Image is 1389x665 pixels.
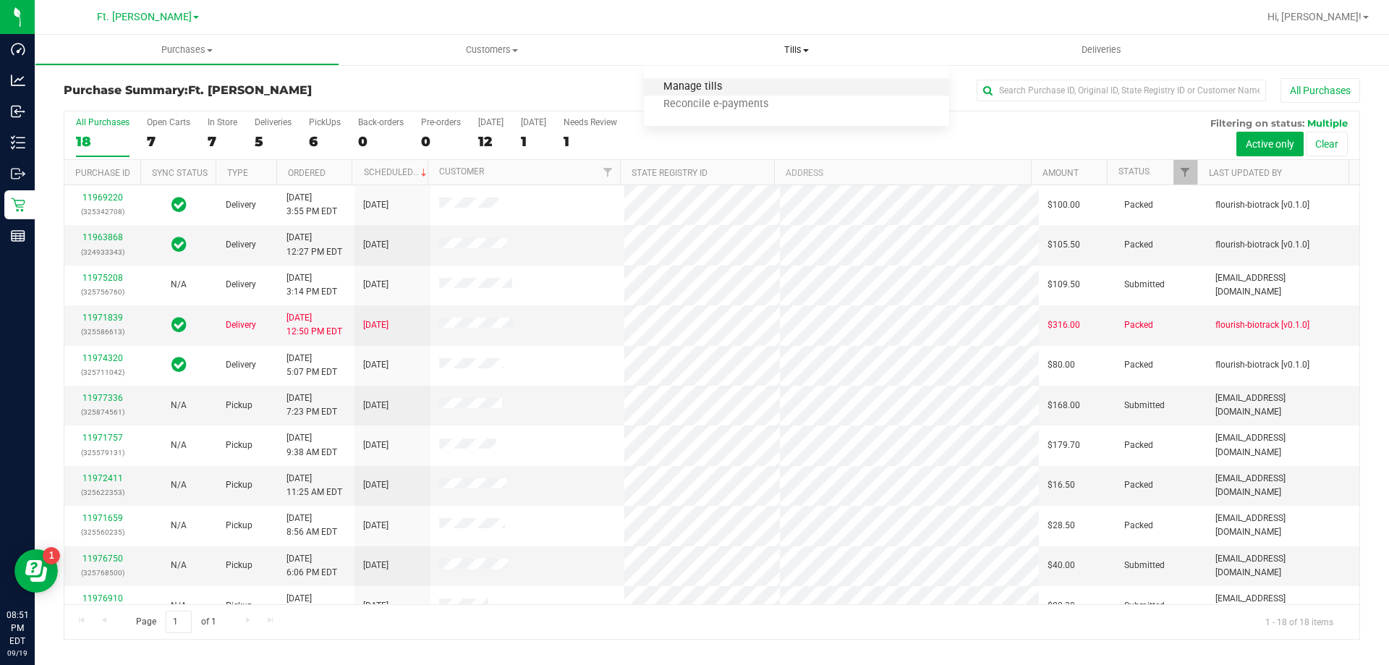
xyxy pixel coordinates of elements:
div: 7 [147,133,190,150]
span: Hi, [PERSON_NAME]! [1267,11,1362,22]
span: [DATE] [363,599,388,613]
inline-svg: Inbound [11,104,25,119]
div: Deliveries [255,117,292,127]
span: Delivery [226,238,256,252]
a: 11971659 [82,513,123,523]
span: Delivery [226,198,256,212]
p: (324933343) [73,245,132,259]
span: Not Applicable [171,480,187,490]
p: (325622353) [73,486,132,499]
span: [DATE] [363,238,388,252]
span: $316.00 [1048,318,1080,332]
a: 11976910 [82,593,123,603]
button: N/A [171,519,187,533]
span: Ft. [PERSON_NAME] [188,83,312,97]
span: flourish-biotrack [v0.1.0] [1215,318,1309,332]
a: 11975208 [82,273,123,283]
span: [DATE] 12:50 PM EDT [286,311,342,339]
span: $109.50 [1048,278,1080,292]
th: Address [774,160,1031,185]
div: In Store [208,117,237,127]
span: [DATE] 8:56 AM EDT [286,512,337,539]
p: (325342708) [73,205,132,219]
span: Packed [1124,439,1153,452]
inline-svg: Reports [11,229,25,243]
span: [DATE] [363,559,388,572]
a: 11969220 [82,192,123,203]
span: Pickup [226,439,252,452]
span: Pickup [226,559,252,572]
div: [DATE] [521,117,546,127]
a: 11977336 [82,393,123,403]
span: [EMAIL_ADDRESS][DOMAIN_NAME] [1215,391,1351,419]
span: Not Applicable [171,601,187,611]
span: $100.00 [1048,198,1080,212]
p: (325874561) [73,405,132,419]
iframe: Resource center unread badge [43,547,60,564]
span: $28.50 [1048,519,1075,533]
a: Scheduled [364,167,430,177]
span: [EMAIL_ADDRESS][DOMAIN_NAME] [1215,552,1351,580]
span: [DATE] [363,358,388,372]
button: N/A [171,559,187,572]
span: [DATE] [363,439,388,452]
span: Packed [1124,318,1153,332]
span: [DATE] [363,399,388,412]
p: 08:51 PM EDT [7,609,28,648]
p: (325579131) [73,446,132,459]
span: [DATE] 5:07 PM EDT [286,352,337,379]
a: Sync Status [152,168,208,178]
span: [EMAIL_ADDRESS][DOMAIN_NAME] [1215,271,1351,299]
iframe: Resource center [14,549,58,593]
p: (325756760) [73,285,132,299]
span: Customers [340,43,643,56]
span: 1 - 18 of 18 items [1254,611,1345,632]
div: Needs Review [564,117,617,127]
a: Purchases [35,35,339,65]
span: Pickup [226,519,252,533]
span: Not Applicable [171,400,187,410]
a: Ordered [288,168,326,178]
span: $179.70 [1048,439,1080,452]
div: All Purchases [76,117,129,127]
a: 11974320 [82,353,123,363]
div: [DATE] [478,117,504,127]
span: Not Applicable [171,279,187,289]
span: Pickup [226,478,252,492]
a: Filter [1173,160,1197,185]
div: 7 [208,133,237,150]
span: flourish-biotrack [v0.1.0] [1215,238,1309,252]
span: [EMAIL_ADDRESS][DOMAIN_NAME] [1215,472,1351,499]
a: 11971839 [82,313,123,323]
span: [DATE] 7:23 PM EDT [286,391,337,419]
div: PickUps [309,117,341,127]
span: Reconcile e-payments [644,98,788,111]
a: 11971757 [82,433,123,443]
button: Active only [1236,132,1304,156]
span: Packed [1124,238,1153,252]
span: Submitted [1124,599,1165,613]
span: Packed [1124,198,1153,212]
inline-svg: Dashboard [11,42,25,56]
span: Deliveries [1062,43,1141,56]
span: $16.50 [1048,478,1075,492]
span: In Sync [171,315,187,335]
span: Multiple [1307,117,1348,129]
a: 11972411 [82,473,123,483]
a: Customers [339,35,644,65]
div: 1 [521,133,546,150]
div: 6 [309,133,341,150]
span: [DATE] 12:27 PM EDT [286,231,342,258]
span: [EMAIL_ADDRESS][DOMAIN_NAME] [1215,592,1351,619]
div: 0 [358,133,404,150]
span: [DATE] [363,198,388,212]
span: [DATE] [363,478,388,492]
span: In Sync [171,234,187,255]
span: [DATE] 3:14 PM EDT [286,271,337,299]
span: [DATE] 6:06 PM EDT [286,552,337,580]
div: 5 [255,133,292,150]
span: Page of 1 [124,611,228,633]
button: N/A [171,478,187,492]
p: (325768500) [73,566,132,580]
span: Not Applicable [171,440,187,450]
